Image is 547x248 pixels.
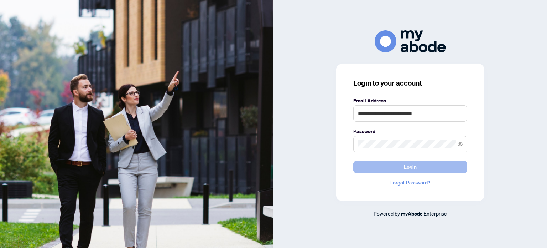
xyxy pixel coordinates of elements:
[353,127,467,135] label: Password
[353,97,467,105] label: Email Address
[404,161,417,173] span: Login
[353,179,467,187] a: Forgot Password?
[401,210,423,218] a: myAbode
[374,210,400,217] span: Powered by
[424,210,447,217] span: Enterprise
[353,161,467,173] button: Login
[375,30,446,52] img: ma-logo
[353,78,467,88] h3: Login to your account
[458,142,463,147] span: eye-invisible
